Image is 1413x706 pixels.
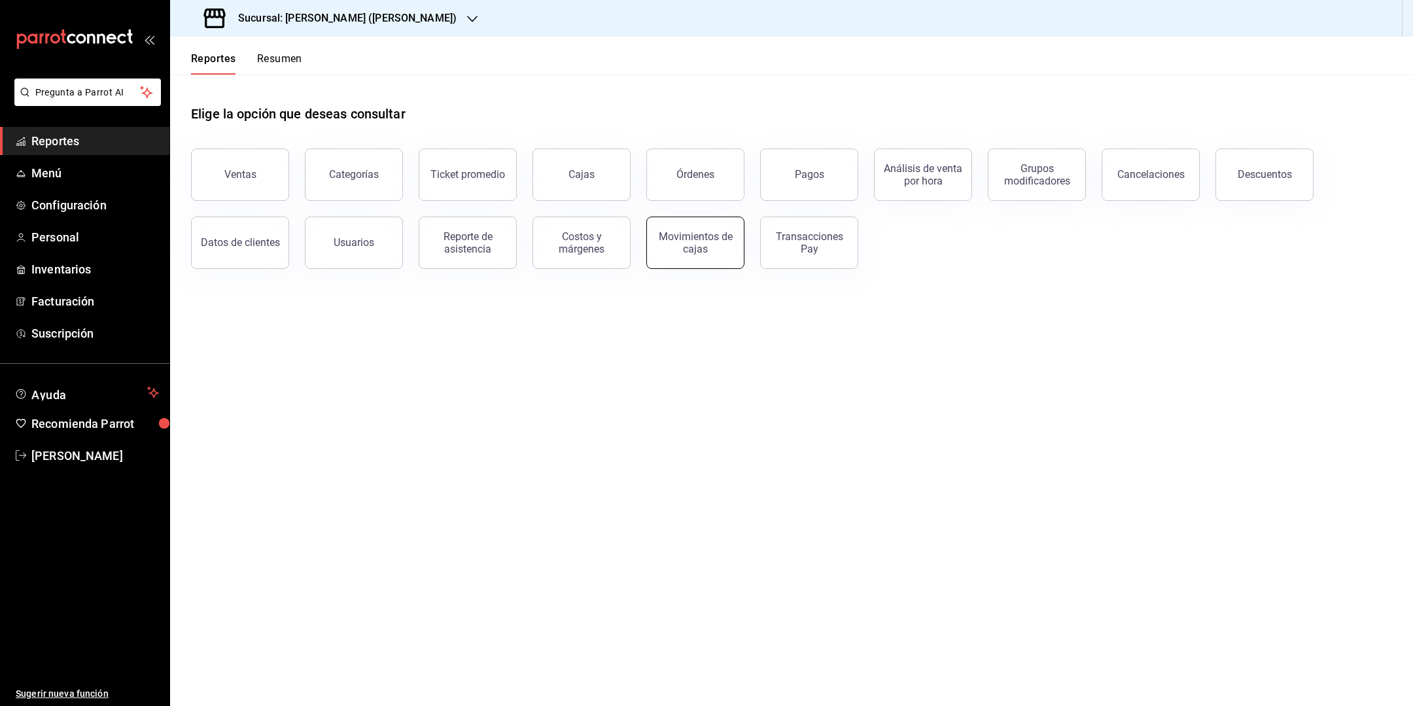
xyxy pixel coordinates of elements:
button: Resumen [257,52,302,75]
div: Categorías [329,168,379,181]
button: Cancelaciones [1102,149,1200,201]
span: Menú [31,164,159,182]
button: Datos de clientes [191,217,289,269]
button: open_drawer_menu [144,34,154,44]
button: Movimientos de cajas [646,217,744,269]
button: Grupos modificadores [988,149,1086,201]
button: Pregunta a Parrot AI [14,79,161,106]
button: Costos y márgenes [532,217,631,269]
span: Inventarios [31,260,159,278]
span: Facturación [31,292,159,310]
div: Reporte de asistencia [427,230,508,255]
span: Pregunta a Parrot AI [35,86,141,99]
button: Reportes [191,52,236,75]
h3: Sucursal: [PERSON_NAME] ([PERSON_NAME]) [228,10,457,26]
button: Transacciones Pay [760,217,858,269]
button: Categorías [305,149,403,201]
span: Reportes [31,132,159,150]
div: Cajas [568,168,595,181]
div: Análisis de venta por hora [882,162,964,187]
div: Grupos modificadores [996,162,1077,187]
button: Ticket promedio [419,149,517,201]
span: Configuración [31,196,159,214]
div: Órdenes [676,168,714,181]
button: Órdenes [646,149,744,201]
div: Transacciones Pay [769,230,850,255]
div: Costos y márgenes [541,230,622,255]
div: navigation tabs [191,52,302,75]
div: Ticket promedio [430,168,505,181]
span: Recomienda Parrot [31,415,159,432]
div: Usuarios [334,236,374,249]
div: Movimientos de cajas [655,230,736,255]
span: Ayuda [31,385,142,400]
span: Sugerir nueva función [16,687,159,701]
button: Ventas [191,149,289,201]
div: Cancelaciones [1117,168,1185,181]
a: Pregunta a Parrot AI [9,95,161,109]
button: Descuentos [1215,149,1314,201]
button: Cajas [532,149,631,201]
h1: Elige la opción que deseas consultar [191,104,406,124]
div: Descuentos [1238,168,1292,181]
button: Pagos [760,149,858,201]
span: Suscripción [31,325,159,342]
span: [PERSON_NAME] [31,447,159,465]
div: Datos de clientes [201,236,280,249]
span: Personal [31,228,159,246]
button: Análisis de venta por hora [874,149,972,201]
div: Pagos [795,168,824,181]
div: Ventas [224,168,256,181]
button: Reporte de asistencia [419,217,517,269]
button: Usuarios [305,217,403,269]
